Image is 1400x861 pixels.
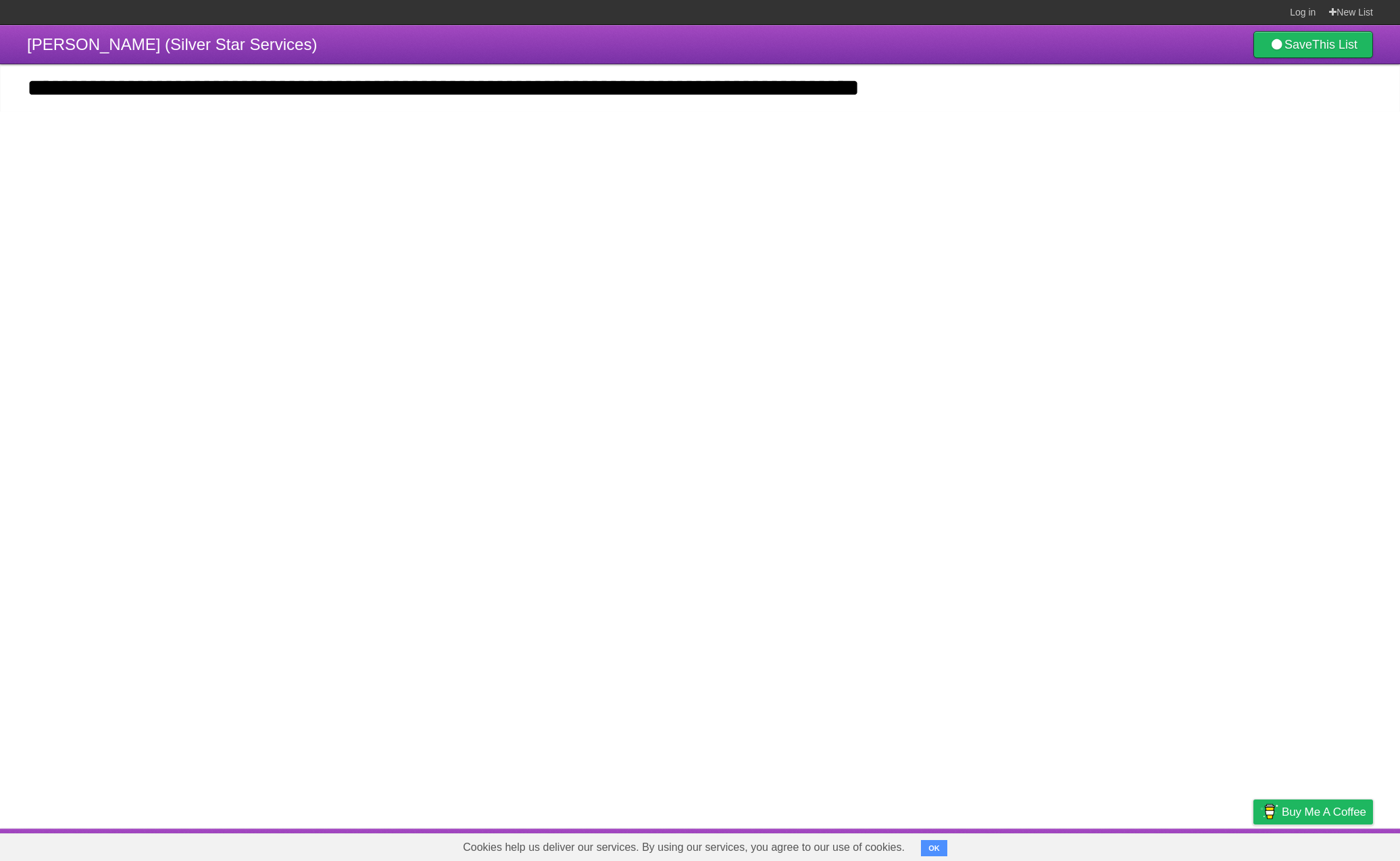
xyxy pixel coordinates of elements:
a: Privacy [1236,832,1271,858]
b: This List [1312,38,1357,51]
a: SaveThis List [1253,31,1373,58]
a: Suggest a feature [1288,832,1373,858]
span: Cookies help us deliver our services. By using our services, you agree to our use of cookies. [449,834,918,861]
a: Buy me a coffee [1253,799,1373,825]
a: Developers [1118,832,1173,858]
img: Buy me a coffee [1260,800,1278,823]
a: Terms [1190,832,1220,858]
span: [PERSON_NAME] (Silver Star Services) [27,35,317,53]
button: OK [921,840,947,856]
a: About [1074,832,1102,858]
span: Buy me a coffee [1282,800,1366,824]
